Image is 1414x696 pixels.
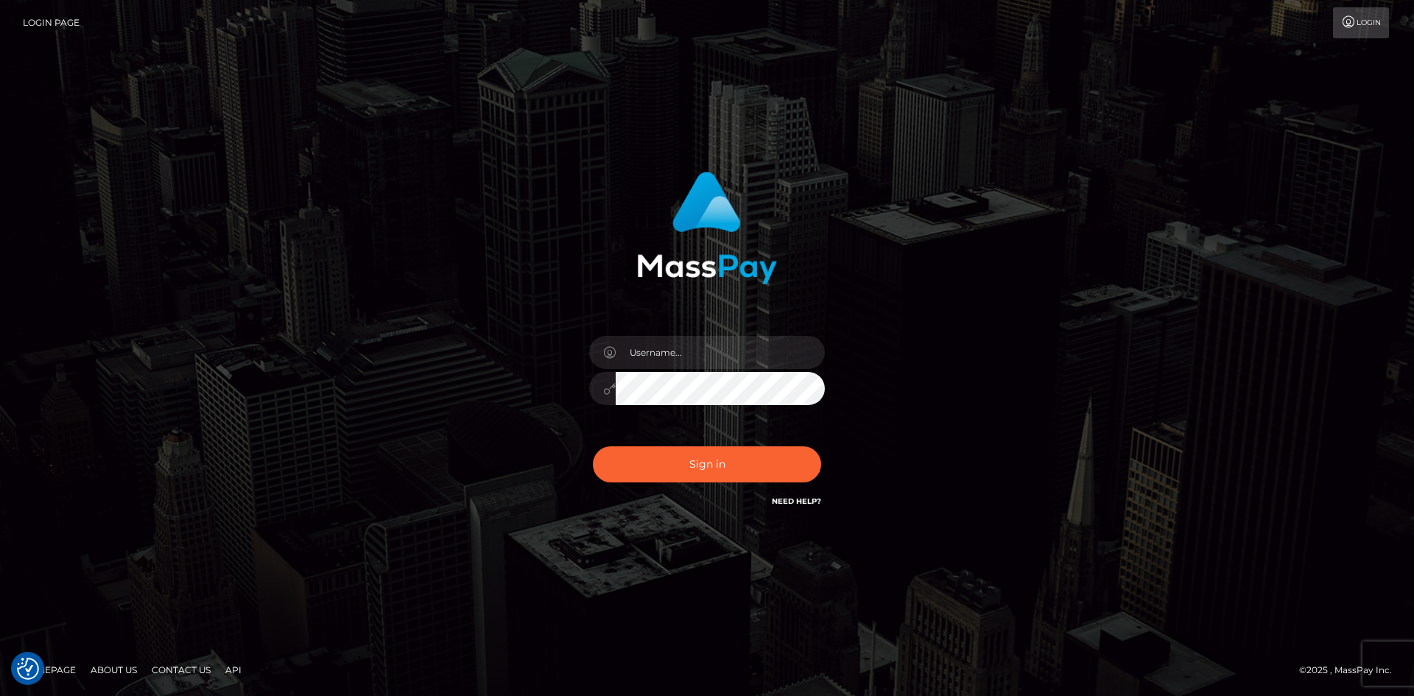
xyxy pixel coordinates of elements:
[17,658,39,680] button: Consent Preferences
[1333,7,1389,38] a: Login
[16,658,82,681] a: Homepage
[772,496,821,506] a: Need Help?
[85,658,143,681] a: About Us
[17,658,39,680] img: Revisit consent button
[616,336,825,369] input: Username...
[637,172,777,284] img: MassPay Login
[23,7,80,38] a: Login Page
[1299,662,1403,678] div: © 2025 , MassPay Inc.
[146,658,217,681] a: Contact Us
[593,446,821,482] button: Sign in
[219,658,247,681] a: API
